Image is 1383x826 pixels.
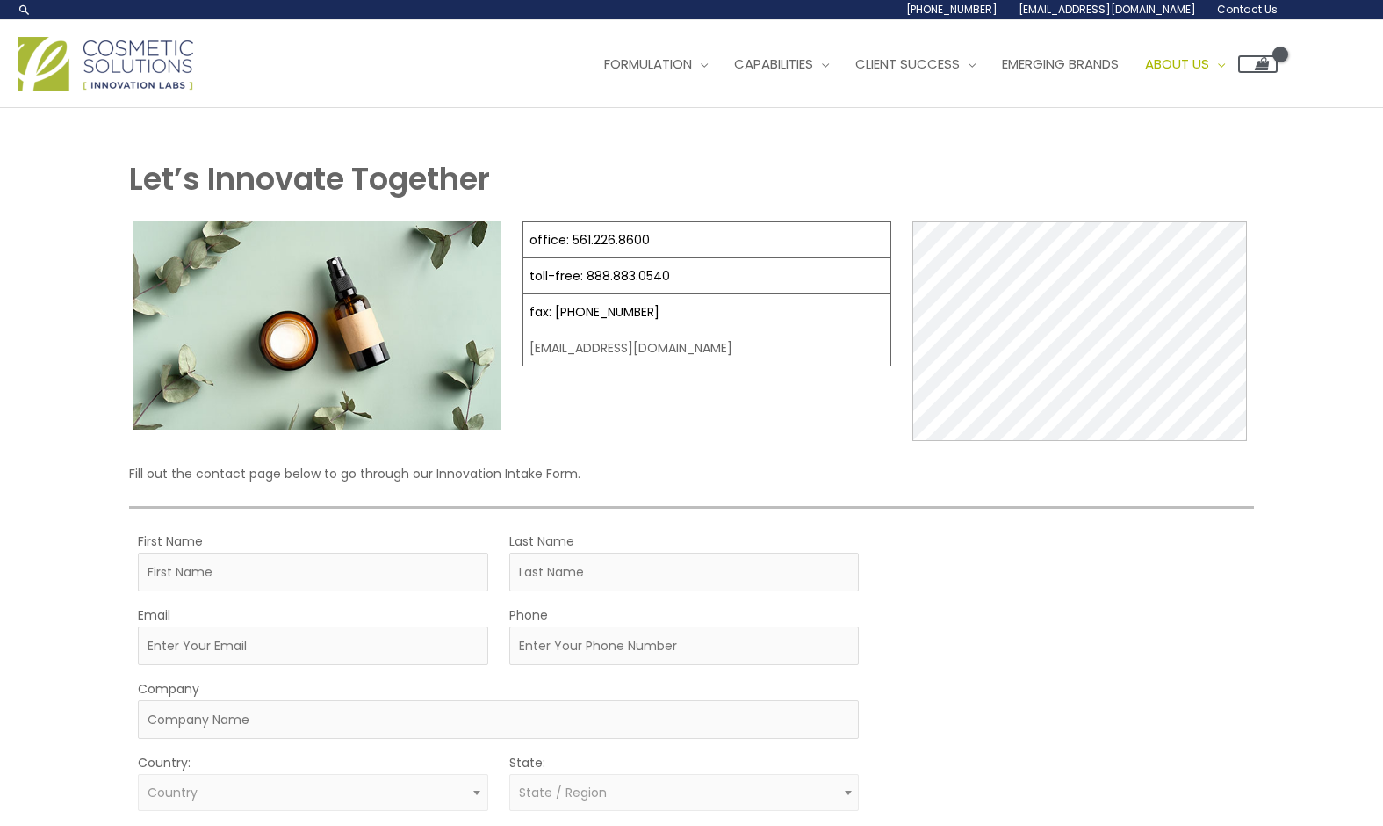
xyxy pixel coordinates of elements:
[529,231,650,249] a: office: 561.226.8600
[148,784,198,801] span: Country
[509,604,548,627] label: Phone
[1019,2,1196,17] span: [EMAIL_ADDRESS][DOMAIN_NAME]
[591,38,721,91] a: Formulation
[523,330,891,366] td: [EMAIL_ADDRESS][DOMAIN_NAME]
[519,784,607,801] span: State / Region
[855,54,960,73] span: Client Success
[509,751,545,774] label: State:
[529,267,670,285] a: toll-free: 888.883.0540
[138,553,488,591] input: First Name
[1217,2,1278,17] span: Contact Us
[1002,54,1119,73] span: Emerging Brands
[1145,54,1209,73] span: About Us
[529,303,659,321] a: fax: [PHONE_NUMBER]
[138,530,203,553] label: First Name
[1238,55,1278,73] a: View Shopping Cart, empty
[509,530,574,553] label: Last Name
[129,462,1255,485] p: Fill out the contact page below to go through our Innovation Intake Form.
[138,700,860,739] input: Company Name
[18,3,32,17] a: Search icon link
[604,54,692,73] span: Formulation
[138,627,488,665] input: Enter Your Email
[578,38,1278,91] nav: Site Navigation
[1132,38,1238,91] a: About Us
[721,38,842,91] a: Capabilities
[129,157,490,200] strong: Let’s Innovate Together
[842,38,989,91] a: Client Success
[138,677,199,700] label: Company
[509,627,860,665] input: Enter Your Phone Number
[989,38,1132,91] a: Emerging Brands
[138,604,170,627] label: Email
[138,751,191,774] label: Country:
[906,2,998,17] span: [PHONE_NUMBER]
[734,54,813,73] span: Capabilities
[509,553,860,591] input: Last Name
[133,221,502,429] img: Contact page image for private label skincare manufacturer Cosmetic solutions shows a skin care b...
[18,37,193,91] img: Cosmetic Solutions Logo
